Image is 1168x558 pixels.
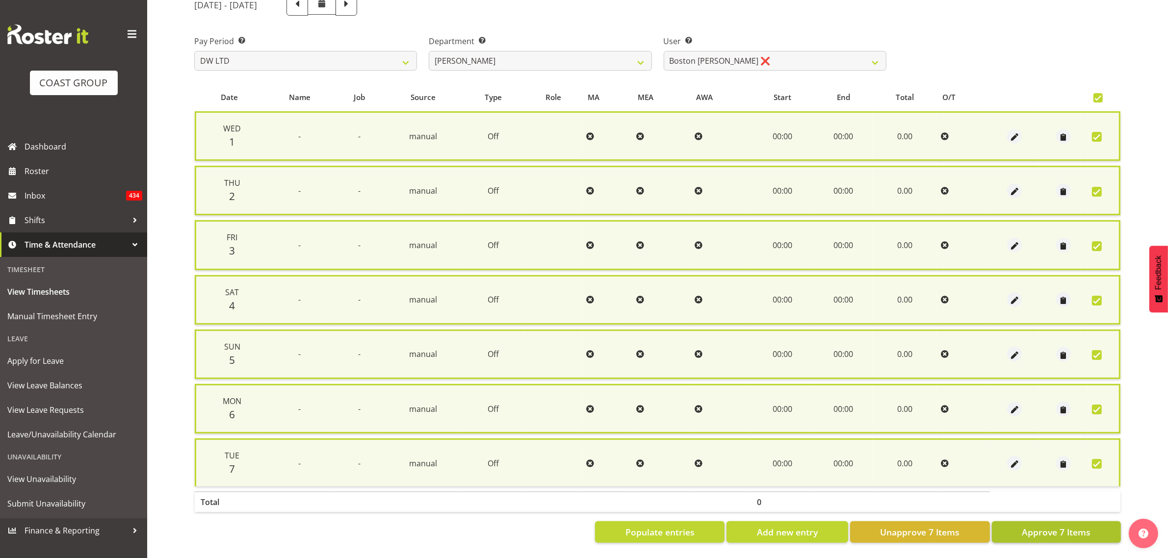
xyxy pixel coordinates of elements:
span: Fri [227,232,237,243]
td: 00:00 [814,438,874,486]
img: help-xxl-2.png [1139,529,1148,538]
span: Date [221,92,238,103]
span: Sat [225,287,239,298]
td: 00:00 [751,384,814,433]
span: - [358,131,361,142]
span: 3 [229,244,235,257]
span: - [358,240,361,251]
span: - [358,294,361,305]
a: View Leave Balances [2,373,145,398]
td: 0.00 [873,220,937,270]
td: 0.00 [873,166,937,215]
span: Inbox [25,188,126,203]
span: manual [409,349,437,359]
span: View Unavailability [7,472,140,486]
span: Feedback [1154,255,1163,290]
button: Populate entries [595,521,725,543]
span: Time & Attendance [25,237,128,252]
span: Approve 7 Items [1022,526,1090,538]
td: 0.00 [873,438,937,486]
span: Dashboard [25,139,142,154]
td: Off [463,220,524,270]
td: 0.00 [873,111,937,161]
th: Total [195,491,264,512]
span: Job [354,92,365,103]
div: Unavailability [2,447,145,467]
td: 0.00 [873,330,937,379]
label: Pay Period [194,35,417,47]
a: View Timesheets [2,279,145,304]
span: Thu [224,178,240,188]
a: View Unavailability [2,467,145,491]
label: User [664,35,886,47]
a: Manual Timesheet Entry [2,304,145,329]
td: 0.00 [873,275,937,325]
span: - [358,458,361,469]
span: manual [409,131,437,142]
a: Apply for Leave [2,349,145,373]
td: Off [463,438,524,486]
span: Leave/Unavailability Calendar [7,427,140,442]
span: 4 [229,299,235,312]
span: Submit Unavailability [7,496,140,511]
span: - [298,240,301,251]
button: Unapprove 7 Items [850,521,990,543]
span: - [298,185,301,196]
td: 00:00 [751,438,814,486]
td: Off [463,275,524,325]
span: MA [588,92,600,103]
span: Apply for Leave [7,354,140,368]
td: Off [463,330,524,379]
div: COAST GROUP [40,76,108,90]
span: manual [409,185,437,196]
span: End [837,92,850,103]
div: Timesheet [2,259,145,279]
span: - [298,131,301,142]
td: 00:00 [751,220,814,270]
td: Off [463,111,524,161]
span: Name [289,92,311,103]
span: - [358,404,361,414]
span: Wed [223,123,241,134]
td: Off [463,166,524,215]
a: View Leave Requests [2,398,145,422]
span: Tue [225,450,239,461]
td: 00:00 [814,166,874,215]
span: 6 [229,407,235,421]
td: 00:00 [751,330,814,379]
span: manual [409,294,437,305]
label: Department [429,35,651,47]
td: 00:00 [814,111,874,161]
td: 00:00 [814,330,874,379]
td: 00:00 [814,275,874,325]
span: - [358,349,361,359]
span: Roster [25,164,142,178]
div: Leave [2,329,145,349]
td: 00:00 [751,166,814,215]
span: Sun [224,341,240,352]
a: Leave/Unavailability Calendar [2,422,145,447]
span: manual [409,404,437,414]
span: View Timesheets [7,284,140,299]
span: - [298,294,301,305]
span: 434 [126,191,142,201]
td: 00:00 [814,384,874,433]
td: 00:00 [814,220,874,270]
span: Mon [223,396,241,406]
span: Populate entries [625,526,695,538]
span: manual [409,458,437,469]
span: Role [545,92,561,103]
span: Type [485,92,502,103]
span: 5 [229,353,235,367]
span: Finance & Reporting [25,523,128,538]
span: Manual Timesheet Entry [7,309,140,324]
span: MEA [638,92,653,103]
span: Start [774,92,791,103]
span: Total [896,92,914,103]
th: 0 [751,491,814,512]
span: 7 [229,462,235,476]
button: Add new entry [727,521,848,543]
span: - [298,349,301,359]
td: 0.00 [873,384,937,433]
button: Feedback - Show survey [1149,246,1168,312]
